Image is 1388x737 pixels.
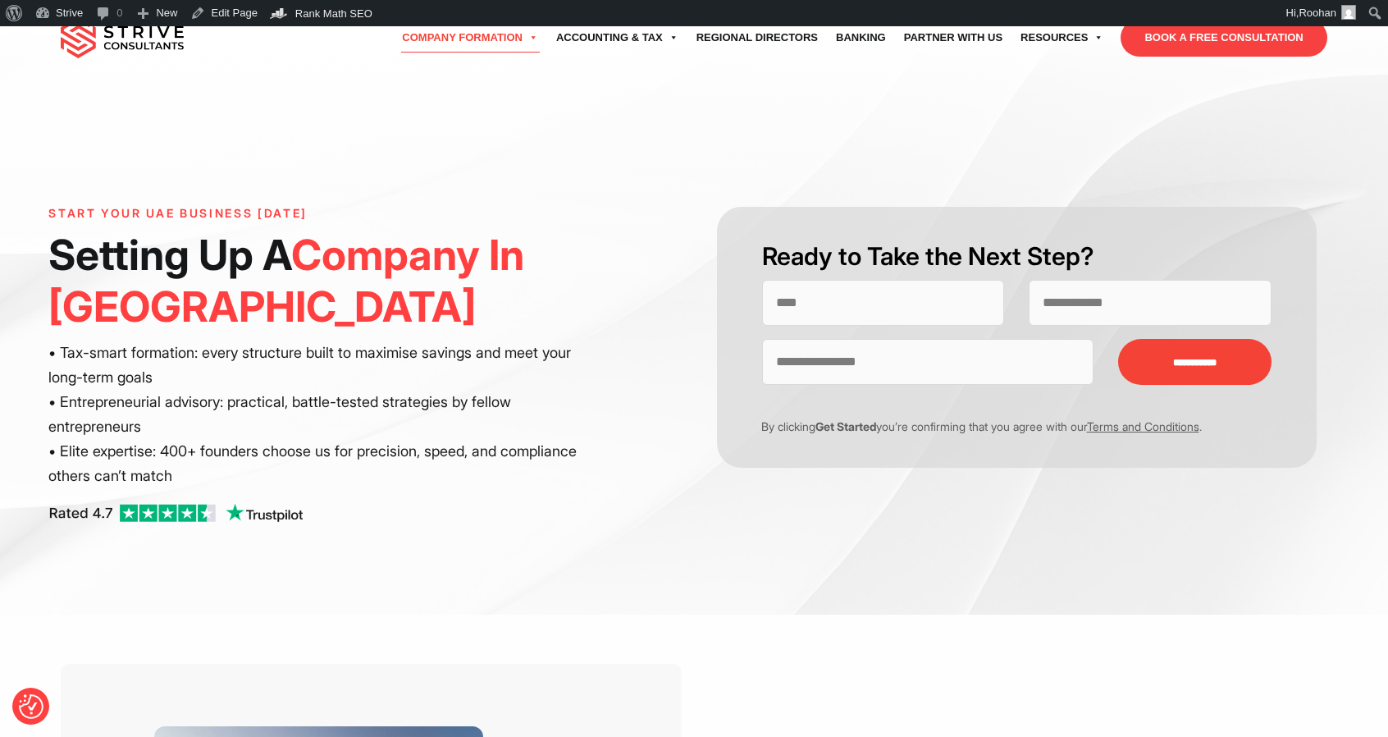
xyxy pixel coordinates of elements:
a: Regional Directors [687,15,827,61]
button: Consent Preferences [19,694,43,719]
a: Company Formation [393,15,547,61]
a: Banking [827,15,895,61]
img: Revisit consent button [19,694,43,719]
a: Terms and Conditions [1087,419,1199,433]
img: main-logo.svg [61,17,184,58]
a: Resources [1011,15,1112,61]
span: Roohan [1299,7,1336,19]
p: • Tax-smart formation: every structure built to maximise savings and meet your long-term goals • ... [48,341,604,488]
h6: Start Your UAE Business [DATE] [48,207,604,221]
strong: Get Started [815,419,876,433]
span: Rank Math SEO [295,7,372,20]
a: Partner with Us [895,15,1011,61]
p: By clicking you’re confirming that you agree with our . [750,418,1260,435]
a: Accounting & Tax [547,15,687,61]
h2: Ready to Take the Next Step? [762,240,1272,273]
a: BOOK A FREE CONSULTATION [1121,19,1326,57]
form: Contact form [694,207,1340,468]
h1: Setting Up A [48,229,604,332]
